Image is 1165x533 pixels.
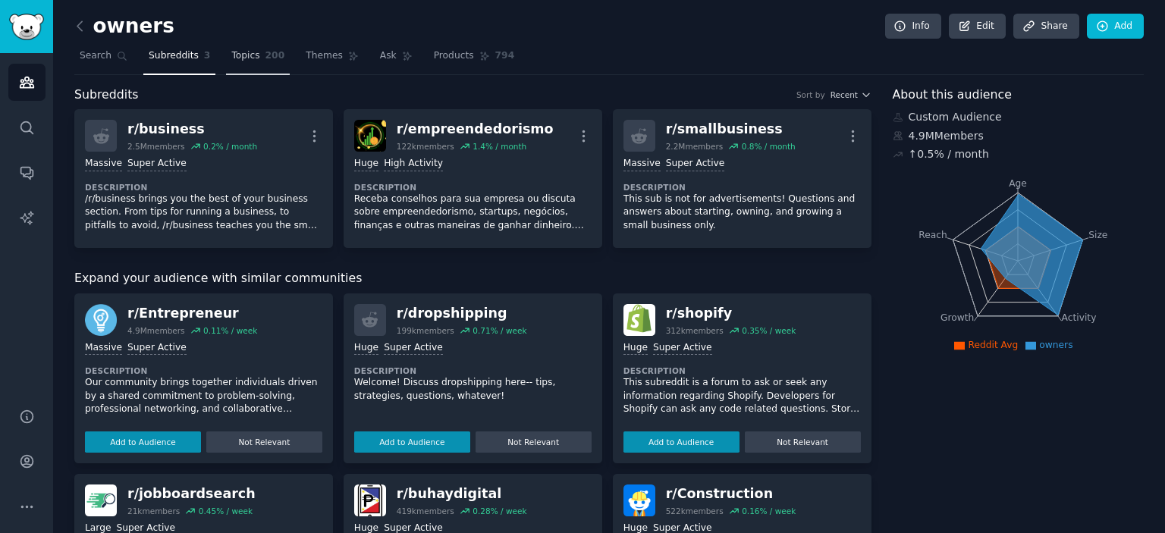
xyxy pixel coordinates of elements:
div: 0.16 % / week [742,506,796,516]
tspan: Size [1088,229,1107,240]
img: Entrepreneur [85,304,117,336]
div: Super Active [666,157,725,171]
span: 794 [495,49,515,63]
dt: Description [623,365,861,376]
a: Share [1013,14,1079,39]
div: Huge [354,341,378,356]
img: buhaydigital [354,484,386,516]
div: r/ dropshipping [397,304,527,323]
a: empreendedorismor/empreendedorismo122kmembers1.4% / monthHugeHigh ActivityDescriptionReceba conse... [344,109,602,248]
div: Huge [623,341,648,356]
a: r/business2.5Mmembers0.2% / monthMassiveSuper ActiveDescription/r/business brings you the best of... [74,109,333,248]
span: Themes [306,49,343,63]
p: Receba conselhos para sua empresa ou discuta sobre empreendedorismo, startups, negócios, finanças... [354,193,592,233]
span: owners [1039,340,1072,350]
div: r/ smallbusiness [666,120,796,139]
div: Super Active [127,341,187,356]
p: /r/business brings you the best of your business section. From tips for running a business, to pi... [85,193,322,233]
img: jobboardsearch [85,484,117,516]
button: Recent [831,89,871,100]
tspan: Activity [1061,312,1096,323]
dt: Description [354,182,592,193]
dt: Description [85,365,322,376]
div: 0.45 % / week [199,506,253,516]
p: Welcome! Discuss dropshipping here-- tips, strategies, questions, whatever! [354,376,592,403]
div: r/ buhaydigital [397,484,527,503]
div: r/ empreendedorismo [397,120,554,139]
div: 0.71 % / week [473,325,526,336]
div: 0.28 % / week [473,506,526,516]
div: 312k members [666,325,724,336]
dt: Description [623,182,861,193]
a: r/smallbusiness2.2Mmembers0.8% / monthMassiveSuper ActiveDescriptionThis sub is not for advertise... [613,109,871,248]
div: 4.9M Members [893,128,1145,144]
tspan: Growth [940,312,974,323]
div: r/ shopify [666,304,796,323]
img: Construction [623,484,655,516]
button: Add to Audience [623,431,740,453]
div: Custom Audience [893,109,1145,125]
a: Edit [949,14,1006,39]
img: shopify [623,304,655,336]
a: Themes [300,44,364,75]
div: r/ jobboardsearch [127,484,256,503]
div: High Activity [384,157,443,171]
div: Massive [85,341,122,356]
span: Reddit Avg [968,340,1018,350]
dt: Description [354,365,592,376]
dt: Description [85,182,322,193]
div: 199k members [397,325,454,336]
div: r/ Construction [666,484,796,503]
div: 122k members [397,141,454,152]
button: Not Relevant [745,431,861,453]
button: Add to Audience [85,431,201,453]
div: ↑ 0.5 % / month [909,146,989,162]
div: 522k members [666,506,724,516]
a: Subreddits3 [143,44,215,75]
a: Topics200 [226,44,290,75]
tspan: Age [1009,178,1027,189]
span: Search [80,49,111,63]
tspan: Reach [918,229,947,240]
div: Super Active [384,341,443,356]
span: Recent [831,89,858,100]
div: Sort by [796,89,825,100]
span: 3 [204,49,211,63]
a: Info [885,14,941,39]
a: Ask [375,44,418,75]
span: About this audience [893,86,1012,105]
img: GummySearch logo [9,14,44,40]
h2: owners [74,14,174,39]
div: 0.2 % / month [203,141,257,152]
div: 0.8 % / month [742,141,796,152]
div: 21k members [127,506,180,516]
div: Massive [623,157,661,171]
span: Subreddits [149,49,199,63]
div: 1.4 % / month [473,141,526,152]
div: r/ Entrepreneur [127,304,257,323]
button: Not Relevant [206,431,322,453]
div: 2.5M members [127,141,185,152]
span: Products [434,49,474,63]
p: Our community brings together individuals driven by a shared commitment to problem-solving, profe... [85,376,322,416]
span: Topics [231,49,259,63]
button: Not Relevant [476,431,592,453]
div: 419k members [397,506,454,516]
div: 0.35 % / week [742,325,796,336]
img: empreendedorismo [354,120,386,152]
div: Huge [354,157,378,171]
div: Super Active [127,157,187,171]
div: 2.2M members [666,141,724,152]
button: Add to Audience [354,431,470,453]
a: Search [74,44,133,75]
div: Super Active [653,341,712,356]
div: 4.9M members [127,325,185,336]
div: 0.11 % / week [203,325,257,336]
span: Ask [380,49,397,63]
a: Products794 [429,44,520,75]
div: Massive [85,157,122,171]
span: Expand your audience with similar communities [74,269,362,288]
span: 200 [265,49,285,63]
p: This subreddit is a forum to ask or seek any information regarding Shopify. Developers for Shopif... [623,376,861,416]
span: Subreddits [74,86,139,105]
